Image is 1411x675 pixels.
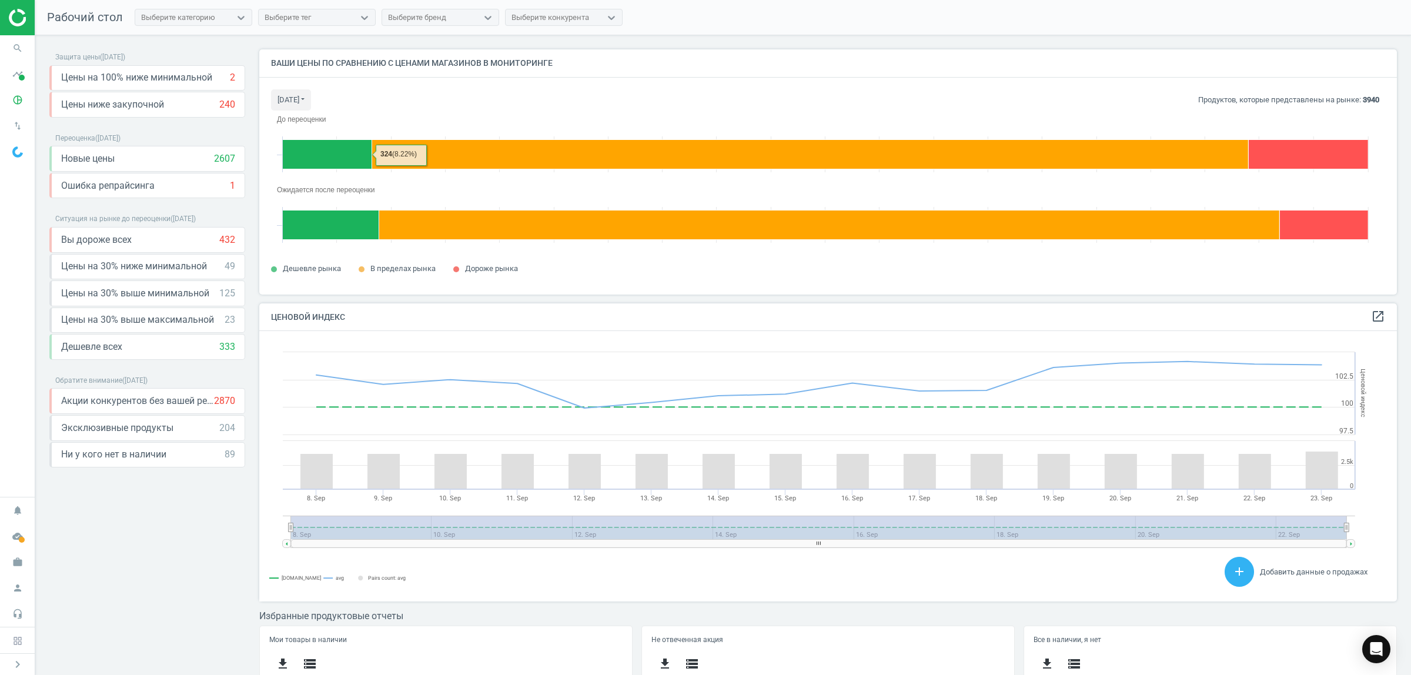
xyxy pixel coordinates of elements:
[271,89,311,111] button: [DATE]
[55,215,170,223] span: Ситуация на рынке до переоценки
[1311,494,1333,502] tspan: 23. Sep
[61,340,122,353] span: Дешевле всех
[61,152,115,165] span: Новые цены
[1225,557,1254,587] button: add
[219,340,235,353] div: 333
[1110,494,1132,502] tspan: 20. Sep
[12,146,23,158] img: wGWNvw8QSZomAAAAABJRU5ErkJggg==
[61,179,155,192] span: Ошибка репрайсинга
[370,264,436,273] span: В пределах рынка
[219,233,235,246] div: 432
[214,395,235,407] div: 2870
[3,657,32,672] button: chevron_right
[61,98,164,111] span: Цены ниже закупочной
[336,575,344,581] tspan: avg
[368,575,406,581] tspan: Pairs count: avg
[1177,494,1199,502] tspan: 21. Sep
[214,152,235,165] div: 2607
[976,494,998,502] tspan: 18. Sep
[6,499,29,522] i: notifications
[61,71,212,84] span: Цены на 100% ниже минимальной
[1363,95,1379,104] b: 3940
[122,376,148,385] span: ( [DATE] )
[61,448,166,461] span: Ни у кого нет в наличии
[574,494,596,502] tspan: 12. Sep
[842,494,864,502] tspan: 16. Sep
[55,134,95,142] span: Переоценка
[61,233,132,246] span: Вы дороже всех
[775,494,797,502] tspan: 15. Sep
[1341,399,1353,407] text: 100
[219,287,235,300] div: 125
[61,395,214,407] span: Акции конкурентов без вашей реакции
[1040,657,1054,671] i: get_app
[6,525,29,547] i: cloud_done
[9,9,92,26] img: ajHJNr6hYgQAAAAASUVORK5CYII=
[47,10,123,24] span: Рабочий стол
[1260,567,1367,576] span: Добавить данные о продажах
[6,551,29,573] i: work
[61,422,173,435] span: Эксклюзивные продукты
[225,260,235,273] div: 49
[1350,482,1353,490] text: 0
[219,422,235,435] div: 204
[1339,427,1353,435] text: 97.5
[1244,494,1266,502] tspan: 22. Sep
[259,303,1397,331] h4: Ценовой индекс
[6,115,29,137] i: swap_vert
[283,264,341,273] span: Дешевле рынка
[230,71,235,84] div: 2
[61,313,214,326] span: Цены на 30% выше максимальной
[507,494,529,502] tspan: 11. Sep
[6,603,29,625] i: headset_mic
[6,577,29,599] i: person
[708,494,730,502] tspan: 14. Sep
[6,89,29,111] i: pie_chart_outlined
[1359,369,1367,418] tspan: Ценовой индекс
[141,12,215,23] div: Выберите категорию
[375,494,393,502] tspan: 9. Sep
[219,98,235,111] div: 240
[1232,564,1246,579] i: add
[225,448,235,461] div: 89
[909,494,931,502] tspan: 17. Sep
[61,260,207,273] span: Цены на 30% ниже минимальной
[6,63,29,85] i: timeline
[1043,494,1065,502] tspan: 19. Sep
[11,657,25,671] i: chevron_right
[170,215,196,223] span: ( [DATE] )
[511,12,589,23] div: Выберите конкурента
[259,610,1397,621] h3: Избранные продуктовые отчеты
[641,494,663,502] tspan: 13. Sep
[61,287,209,300] span: Цены на 30% выше минимальной
[282,575,321,581] tspan: [DOMAIN_NAME]
[276,657,290,671] i: get_app
[1371,309,1385,325] a: open_in_new
[440,494,462,502] tspan: 10. Sep
[465,264,518,273] span: Дороже рынка
[95,134,121,142] span: ( [DATE] )
[651,636,1004,644] h5: Не отвеченная акция
[658,657,672,671] i: get_app
[388,12,446,23] div: Выберите бренд
[265,12,311,23] div: Выберите тег
[303,657,317,671] i: storage
[100,53,125,61] span: ( [DATE] )
[55,53,100,61] span: Защита цены
[1335,372,1353,380] text: 102.5
[1034,636,1386,644] h5: Все в наличии, я нет
[277,186,375,194] tspan: Ожидается после переоценки
[1362,635,1390,663] div: Open Intercom Messenger
[1341,458,1353,466] text: 2.5k
[259,49,1397,77] h4: Ваши цены по сравнению с ценами магазинов в мониторинге
[6,37,29,59] i: search
[1067,657,1081,671] i: storage
[685,657,699,671] i: storage
[307,494,326,502] tspan: 8. Sep
[230,179,235,192] div: 1
[269,636,622,644] h5: Мои товары в наличии
[277,115,326,123] tspan: До переоценки
[55,376,122,385] span: Обратите внимание
[1371,309,1385,323] i: open_in_new
[225,313,235,326] div: 23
